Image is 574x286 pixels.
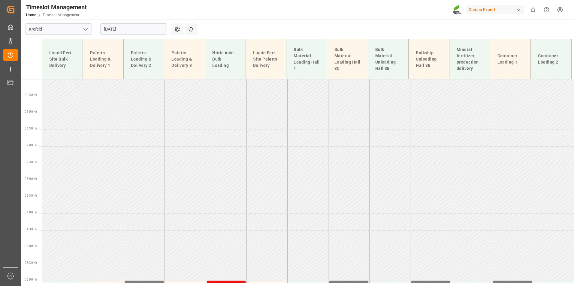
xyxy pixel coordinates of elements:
[413,47,444,71] div: Bulkship Unloading Hall 3B
[25,244,37,248] span: 05:00 Hr
[25,278,37,281] span: 06:00 Hr
[452,4,462,15] img: Screenshot%202023-09-29%20at%2010.02.21.png_1712312052.png
[25,194,37,197] span: 03:30 Hr
[25,127,37,130] span: 01:30 Hr
[251,47,282,71] div: Liquid Fert Site Paletts Delivery
[526,3,540,16] button: show 0 new notifications
[466,4,526,15] button: Compo Expert
[25,177,37,180] span: 03:00 Hr
[25,160,37,164] span: 02:30 Hr
[466,5,524,14] div: Compo Expert
[26,3,87,12] div: Timeslot Management
[454,44,485,74] div: Mineral fertilizer production delivery
[25,228,37,231] span: 04:30 Hr
[210,47,241,71] div: Nitric Acid Bulk Loading
[373,44,404,74] div: Bulk Material Unloading Hall 3B
[100,23,167,35] input: DD.MM.YYYY
[25,261,37,264] span: 05:30 Hr
[25,144,37,147] span: 02:00 Hr
[47,47,78,71] div: Liquid Fert Site Bulk Delivery
[26,13,36,17] a: Home
[25,110,37,113] span: 01:00 Hr
[128,47,159,71] div: Paletts Loading & Delivery 2
[25,93,37,97] span: 00:30 Hr
[495,50,526,68] div: Container Loading 1
[81,25,90,34] button: open menu
[169,47,200,71] div: Paletts Loading & Delivery 3
[540,3,553,16] button: Help Center
[536,50,566,68] div: Container Loading 2
[25,23,92,35] input: Type to search/select
[25,211,37,214] span: 04:00 Hr
[291,44,322,74] div: Bulk Material Loading Hall 1
[88,47,119,71] div: Paletts Loading & Delivery 1
[332,44,363,74] div: Bulk Material Loading Hall 3C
